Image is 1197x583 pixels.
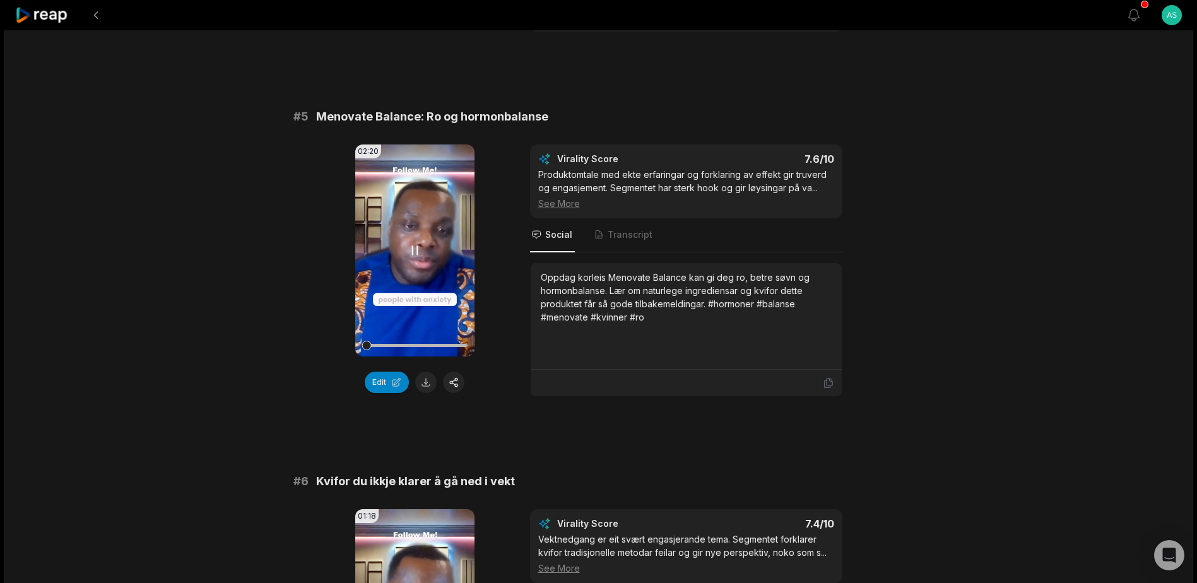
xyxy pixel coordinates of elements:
[545,228,572,241] span: Social
[557,517,693,530] div: Virality Score
[530,218,842,252] nav: Tabs
[316,473,515,490] span: Kvifor du ikkje klarer å gå ned i vekt
[699,517,834,530] div: 7.4 /10
[293,473,309,490] span: # 6
[699,153,834,165] div: 7.6 /10
[365,372,409,393] button: Edit
[538,197,834,210] div: See More
[538,533,834,575] div: Vektnedgang er eit svært engasjerande tema. Segmentet forklarer kvifor tradisjonelle metodar feil...
[1154,540,1184,570] div: Open Intercom Messenger
[557,153,693,165] div: Virality Score
[316,108,548,126] span: Menovate Balance: Ro og hormonbalanse
[608,228,652,241] span: Transcript
[541,271,832,324] div: Oppdag korleis Menovate Balance kan gi deg ro, betre søvn og hormonbalanse. Lær om naturlege ingr...
[538,562,834,575] div: See More
[355,144,475,356] video: Your browser does not support mp4 format.
[538,168,834,210] div: Produktomtale med ekte erfaringar og forklaring av effekt gir truverd og engasjement. Segmentet h...
[293,108,309,126] span: # 5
